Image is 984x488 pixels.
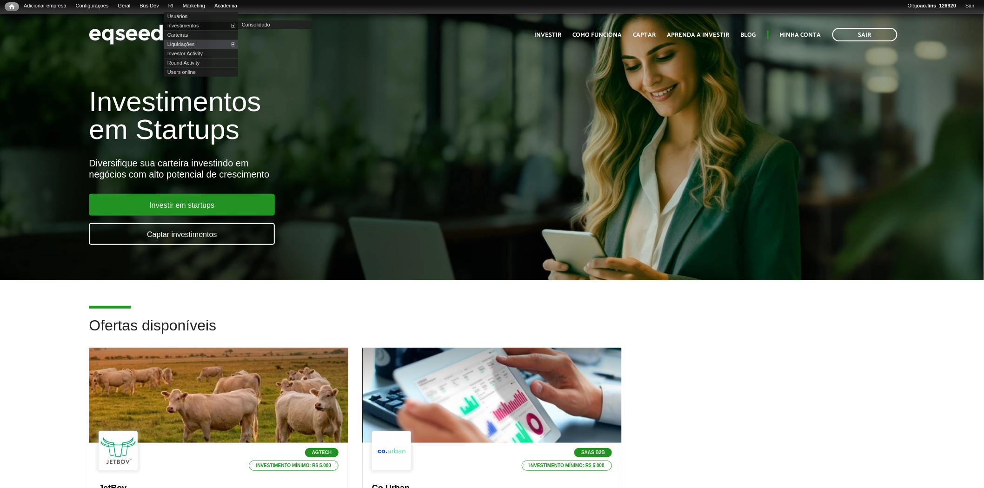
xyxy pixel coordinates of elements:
a: Academia [210,2,242,10]
img: EqSeed [89,22,163,47]
a: Investir [535,32,562,38]
p: Investimento mínimo: R$ 5.000 [249,461,339,471]
a: Usuários [164,12,238,21]
p: Investimento mínimo: R$ 5.000 [522,461,612,471]
p: SaaS B2B [574,448,612,457]
p: Agtech [305,448,339,457]
h1: Investimentos em Startups [89,88,567,144]
a: Como funciona [573,32,622,38]
a: Marketing [178,2,210,10]
div: Diversifique sua carteira investindo em negócios com alto potencial de crescimento [89,158,567,180]
a: Geral [113,2,135,10]
a: Configurações [71,2,113,10]
a: Investir em startups [89,194,275,216]
span: Início [9,3,14,10]
a: Início [5,2,19,11]
a: Minha conta [780,32,821,38]
a: Sair [832,28,898,41]
a: RI [164,2,178,10]
a: Olájoao.lins_126920 [903,2,961,10]
strong: joao.lins_126920 [916,3,956,8]
a: Adicionar empresa [19,2,71,10]
h2: Ofertas disponíveis [89,317,895,348]
a: Bus Dev [135,2,164,10]
a: Aprenda a investir [667,32,730,38]
a: Captar [633,32,656,38]
a: Sair [961,2,979,10]
a: Captar investimentos [89,223,275,245]
a: Blog [741,32,756,38]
